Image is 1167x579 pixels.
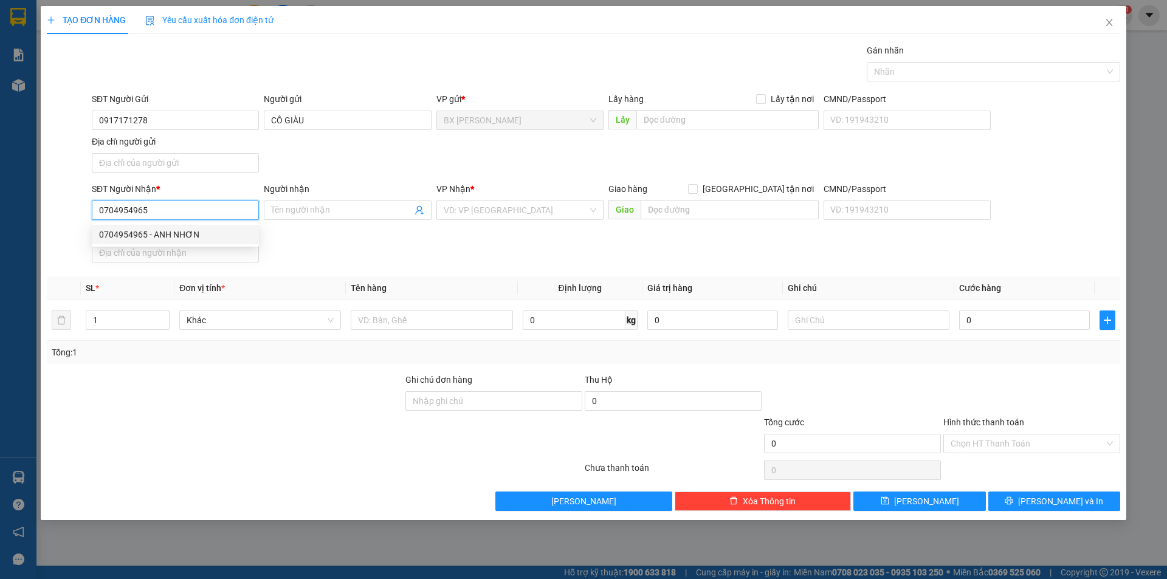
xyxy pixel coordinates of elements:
span: Tổng cước [764,417,804,427]
span: Yêu cầu xuất hóa đơn điện tử [145,15,274,25]
button: plus [1100,310,1115,330]
div: 0704954965 - ANH NHƠN [99,228,252,241]
div: 0704954965 - ANH NHƠN [92,225,259,244]
span: Giao [608,200,641,219]
span: Giao hàng [608,184,647,194]
span: Đơn vị tính [179,283,225,293]
span: save [881,496,889,506]
span: Lấy hàng [608,94,644,104]
div: SĐT Người Gửi [92,92,259,106]
button: [PERSON_NAME] [495,492,672,511]
div: Địa chỉ người gửi [92,135,259,148]
div: Người gửi [264,92,431,106]
input: Địa chỉ của người gửi [92,153,259,173]
img: icon [145,16,155,26]
span: printer [1005,496,1013,506]
button: save[PERSON_NAME] [853,492,985,511]
span: VP Nhận [436,184,470,194]
label: Gán nhãn [867,46,904,55]
span: BX Cao Lãnh [444,111,596,129]
div: VP gửi [436,92,604,106]
input: Dọc đường [641,200,819,219]
span: [PERSON_NAME] và In [1018,495,1103,508]
button: Close [1092,6,1126,40]
div: Chưa thanh toán [583,461,763,482]
input: Dọc đường [636,110,819,129]
span: Khác [187,311,334,329]
span: Tên hàng [351,283,387,293]
span: Giá trị hàng [647,283,692,293]
span: Lấy tận nơi [766,92,819,106]
div: CMND/Passport [824,182,991,196]
span: user-add [415,205,424,215]
button: printer[PERSON_NAME] và In [988,492,1120,511]
span: Định lượng [559,283,602,293]
span: plus [1100,315,1115,325]
span: plus [47,16,55,24]
div: CMND/Passport [824,92,991,106]
button: deleteXóa Thông tin [675,492,852,511]
span: kg [625,310,638,330]
span: Xóa Thông tin [743,495,796,508]
span: Cước hàng [959,283,1001,293]
span: [GEOGRAPHIC_DATA] tận nơi [698,182,819,196]
span: delete [729,496,738,506]
input: Địa chỉ của người nhận [92,243,259,262]
span: Thu Hộ [585,375,613,385]
input: Ghi chú đơn hàng [405,391,582,411]
button: delete [52,310,71,330]
input: VD: Bàn, Ghế [351,310,512,330]
span: SL [86,283,95,293]
span: TẠO ĐƠN HÀNG [47,15,126,25]
input: 0 [647,310,778,330]
input: Ghi Chú [788,310,949,330]
span: [PERSON_NAME] [894,495,959,508]
div: SĐT Người Nhận [92,182,259,196]
span: Lấy [608,110,636,129]
span: close [1104,18,1114,27]
div: Tổng: 1 [52,346,450,359]
label: Hình thức thanh toán [943,417,1024,427]
label: Ghi chú đơn hàng [405,375,472,385]
th: Ghi chú [783,276,954,300]
span: [PERSON_NAME] [551,495,616,508]
div: Người nhận [264,182,431,196]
